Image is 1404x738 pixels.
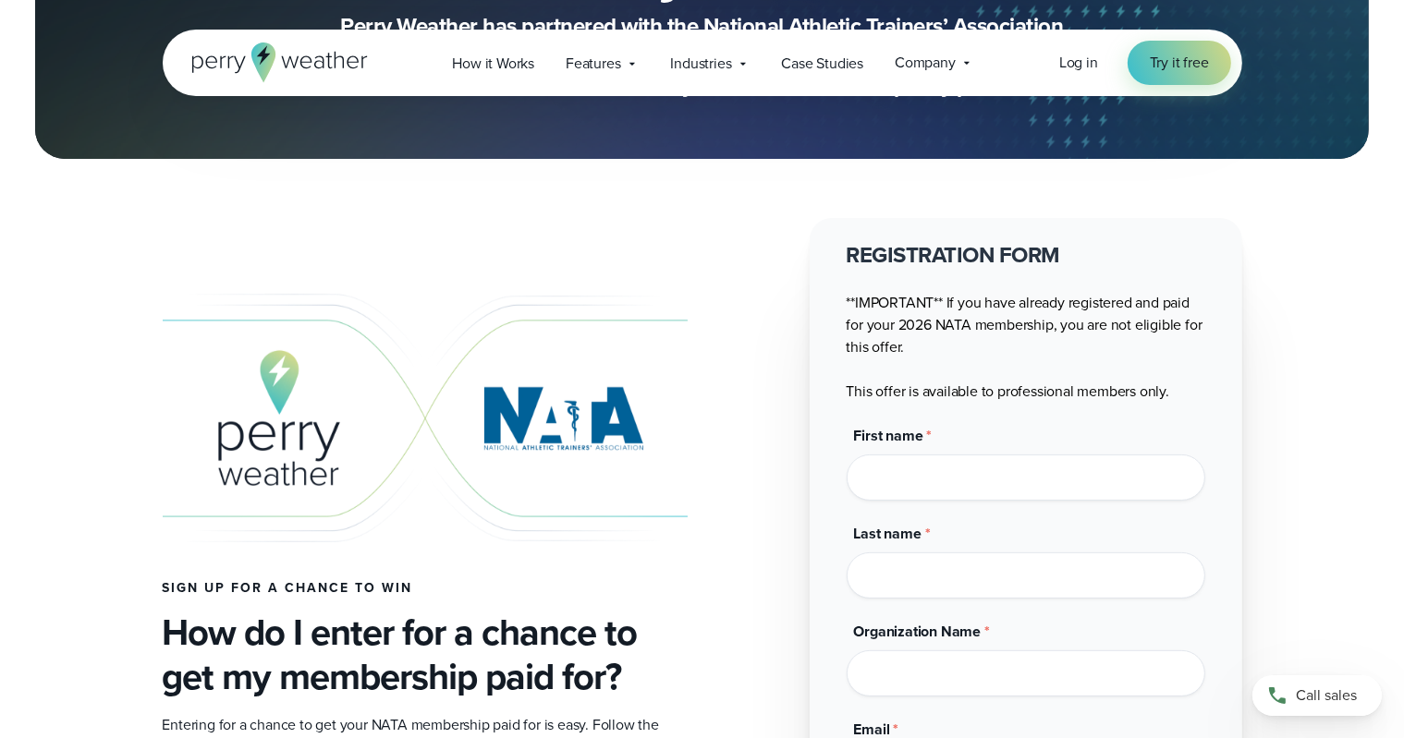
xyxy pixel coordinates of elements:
[437,44,551,82] a: How it Works
[1150,52,1209,74] span: Try it free
[895,52,956,74] span: Company
[333,11,1072,100] p: Perry Weather has partnered with the National Athletic Trainers’ Association to sponsor $50,000 i...
[854,425,923,446] span: First name
[671,53,732,75] span: Industries
[847,240,1205,403] div: **IMPORTANT** If you have already registered and paid for your 2026 NATA membership, you are not ...
[1296,684,1357,707] span: Call sales
[1128,41,1231,85] a: Try it free
[1252,675,1382,716] a: Call sales
[847,238,1061,272] strong: REGISTRATION FORM
[782,53,864,75] span: Case Studies
[163,581,688,596] h4: Sign up for a chance to win
[854,523,922,544] span: Last name
[453,53,535,75] span: How it Works
[566,53,620,75] span: Features
[1059,52,1098,73] span: Log in
[1059,52,1098,74] a: Log in
[854,621,982,642] span: Organization Name
[766,44,880,82] a: Case Studies
[163,611,688,699] h3: How do I enter for a chance to get my membership paid for?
